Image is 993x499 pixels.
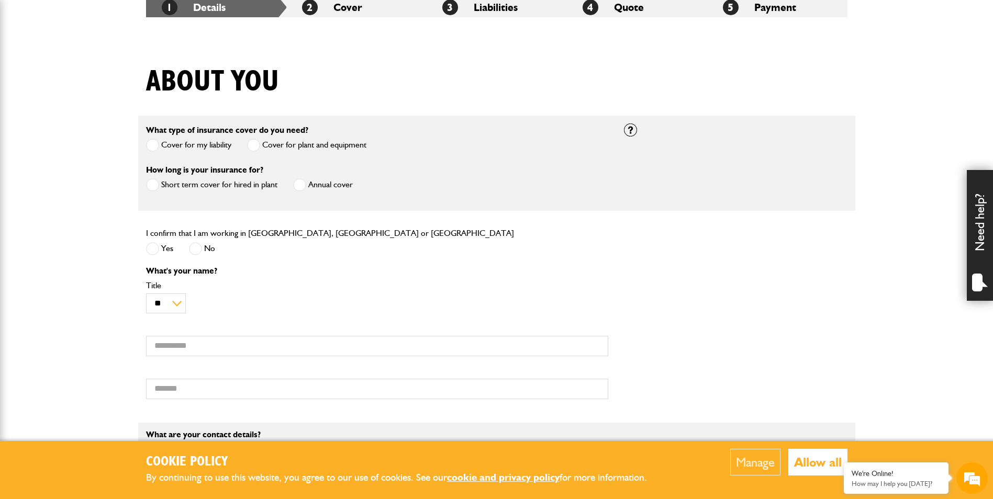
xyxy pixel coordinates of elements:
[146,430,608,439] p: What are your contact details?
[967,170,993,301] div: Need help?
[146,126,308,134] label: What type of insurance cover do you need?
[293,178,353,191] label: Annual cover
[146,166,263,174] label: How long is your insurance for?
[447,471,560,483] a: cookie and privacy policy
[247,139,366,152] label: Cover for plant and equipment
[146,242,173,255] label: Yes
[146,267,608,275] p: What's your name?
[146,64,279,99] h1: About you
[146,178,277,191] label: Short term cover for hired in plant
[146,281,608,290] label: Title
[146,229,514,237] label: I confirm that I am working in [GEOGRAPHIC_DATA], [GEOGRAPHIC_DATA] or [GEOGRAPHIC_DATA]
[730,449,780,475] button: Manage
[852,469,941,478] div: We're Online!
[146,454,664,470] h2: Cookie Policy
[788,449,847,475] button: Allow all
[189,242,215,255] label: No
[146,470,664,486] p: By continuing to use this website, you agree to our use of cookies. See our for more information.
[852,480,941,487] p: How may I help you today?
[146,139,231,152] label: Cover for my liability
